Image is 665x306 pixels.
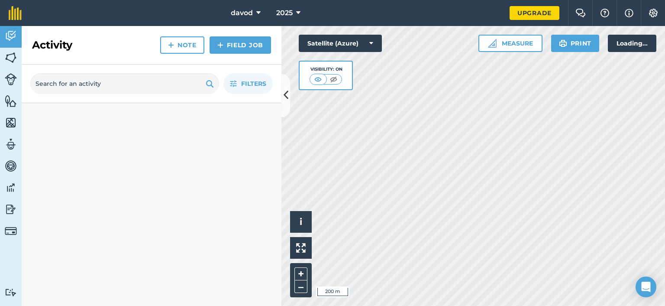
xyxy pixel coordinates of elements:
img: A cog icon [648,9,659,17]
div: Open Intercom Messenger [636,277,656,297]
input: Search for an activity [30,73,219,94]
button: i [290,211,312,233]
img: A question mark icon [600,9,610,17]
img: svg+xml;base64,PHN2ZyB4bWxucz0iaHR0cDovL3d3dy53My5vcmcvMjAwMC9zdmciIHdpZHRoPSIxOSIgaGVpZ2h0PSIyNC... [206,78,214,89]
button: Filters [223,73,273,94]
a: Upgrade [510,6,559,20]
a: Note [160,36,204,54]
img: svg+xml;base64,PD94bWwgdmVyc2lvbj0iMS4wIiBlbmNvZGluZz0idXRmLTgiPz4KPCEtLSBHZW5lcmF0b3I6IEFkb2JlIE... [5,203,17,216]
img: Ruler icon [488,39,497,48]
img: svg+xml;base64,PHN2ZyB4bWxucz0iaHR0cDovL3d3dy53My5vcmcvMjAwMC9zdmciIHdpZHRoPSI1NiIgaGVpZ2h0PSI2MC... [5,116,17,129]
div: Loading... [608,35,656,52]
img: Four arrows, one pointing top left, one top right, one bottom right and the last bottom left [296,243,306,253]
span: 2025 [276,8,293,18]
button: Satellite (Azure) [299,35,382,52]
div: Visibility: On [310,66,342,73]
img: svg+xml;base64,PHN2ZyB4bWxucz0iaHR0cDovL3d3dy53My5vcmcvMjAwMC9zdmciIHdpZHRoPSI1MCIgaGVpZ2h0PSI0MC... [313,75,323,84]
button: + [294,267,307,280]
h2: Activity [32,38,72,52]
img: svg+xml;base64,PHN2ZyB4bWxucz0iaHR0cDovL3d3dy53My5vcmcvMjAwMC9zdmciIHdpZHRoPSI1NiIgaGVpZ2h0PSI2MC... [5,51,17,64]
span: Filters [241,79,266,88]
img: svg+xml;base64,PHN2ZyB4bWxucz0iaHR0cDovL3d3dy53My5vcmcvMjAwMC9zdmciIHdpZHRoPSIxNCIgaGVpZ2h0PSIyNC... [217,40,223,50]
img: svg+xml;base64,PHN2ZyB4bWxucz0iaHR0cDovL3d3dy53My5vcmcvMjAwMC9zdmciIHdpZHRoPSI1NiIgaGVpZ2h0PSI2MC... [5,94,17,107]
img: svg+xml;base64,PD94bWwgdmVyc2lvbj0iMS4wIiBlbmNvZGluZz0idXRmLTgiPz4KPCEtLSBHZW5lcmF0b3I6IEFkb2JlIE... [5,73,17,85]
img: svg+xml;base64,PD94bWwgdmVyc2lvbj0iMS4wIiBlbmNvZGluZz0idXRmLTgiPz4KPCEtLSBHZW5lcmF0b3I6IEFkb2JlIE... [5,288,17,296]
a: Field Job [210,36,271,54]
img: svg+xml;base64,PHN2ZyB4bWxucz0iaHR0cDovL3d3dy53My5vcmcvMjAwMC9zdmciIHdpZHRoPSIxNCIgaGVpZ2h0PSIyNC... [168,40,174,50]
img: svg+xml;base64,PD94bWwgdmVyc2lvbj0iMS4wIiBlbmNvZGluZz0idXRmLTgiPz4KPCEtLSBHZW5lcmF0b3I6IEFkb2JlIE... [5,181,17,194]
span: i [300,216,302,227]
img: svg+xml;base64,PD94bWwgdmVyc2lvbj0iMS4wIiBlbmNvZGluZz0idXRmLTgiPz4KPCEtLSBHZW5lcmF0b3I6IEFkb2JlIE... [5,29,17,42]
button: Print [551,35,600,52]
img: svg+xml;base64,PD94bWwgdmVyc2lvbj0iMS4wIiBlbmNvZGluZz0idXRmLTgiPz4KPCEtLSBHZW5lcmF0b3I6IEFkb2JlIE... [5,160,17,173]
button: Measure [478,35,542,52]
button: – [294,280,307,293]
img: svg+xml;base64,PD94bWwgdmVyc2lvbj0iMS4wIiBlbmNvZGluZz0idXRmLTgiPz4KPCEtLSBHZW5lcmF0b3I6IEFkb2JlIE... [5,225,17,237]
img: svg+xml;base64,PHN2ZyB4bWxucz0iaHR0cDovL3d3dy53My5vcmcvMjAwMC9zdmciIHdpZHRoPSIxOSIgaGVpZ2h0PSIyNC... [559,38,567,49]
img: svg+xml;base64,PD94bWwgdmVyc2lvbj0iMS4wIiBlbmNvZGluZz0idXRmLTgiPz4KPCEtLSBHZW5lcmF0b3I6IEFkb2JlIE... [5,138,17,151]
span: davod [231,8,253,18]
img: Two speech bubbles overlapping with the left bubble in the forefront [575,9,586,17]
img: svg+xml;base64,PHN2ZyB4bWxucz0iaHR0cDovL3d3dy53My5vcmcvMjAwMC9zdmciIHdpZHRoPSI1MCIgaGVpZ2h0PSI0MC... [328,75,339,84]
img: svg+xml;base64,PHN2ZyB4bWxucz0iaHR0cDovL3d3dy53My5vcmcvMjAwMC9zdmciIHdpZHRoPSIxNyIgaGVpZ2h0PSIxNy... [625,8,633,18]
img: fieldmargin Logo [9,6,22,20]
